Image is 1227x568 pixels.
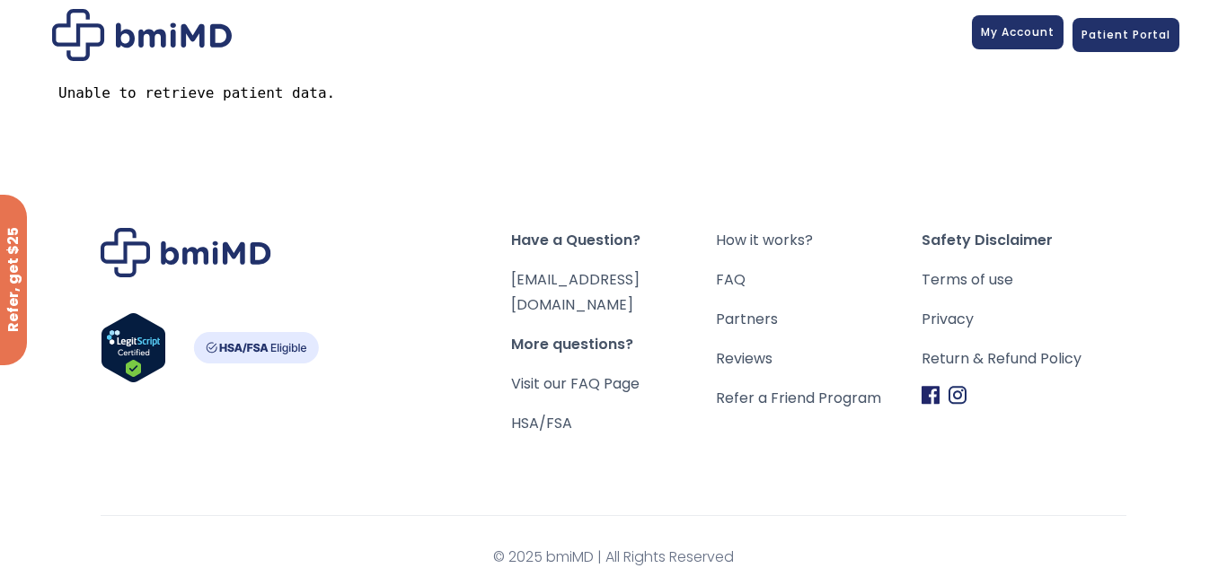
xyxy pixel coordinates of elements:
[511,228,716,253] span: Have a Question?
[58,83,1169,102] pre: Unable to retrieve patient data.
[981,24,1055,39] span: My Account
[511,269,640,315] a: [EMAIL_ADDRESS][DOMAIN_NAME]
[922,228,1126,253] span: Safety Disclaimer
[101,312,166,383] img: Verify Approval for www.bmimd.com
[101,228,271,277] img: Brand Logo
[1081,27,1170,42] span: Patient Portal
[949,386,967,405] img: Instagram
[716,267,921,293] a: FAQ
[922,386,940,405] img: Facebook
[922,307,1126,332] a: Privacy
[1073,18,1179,52] a: Patient Portal
[511,373,640,394] a: Visit our FAQ Page
[922,267,1126,293] a: Terms of use
[193,332,319,363] img: HSA-FSA
[716,386,921,411] a: Refer a Friend Program
[972,15,1064,49] a: My Account
[52,9,232,61] img: Patient Messaging Portal
[716,307,921,332] a: Partners
[101,312,166,391] a: Verify LegitScript Approval for www.bmimd.com
[511,413,572,433] a: HSA/FSA
[922,346,1126,371] a: Return & Refund Policy
[511,332,716,357] span: More questions?
[716,228,921,253] a: How it works?
[716,346,921,371] a: Reviews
